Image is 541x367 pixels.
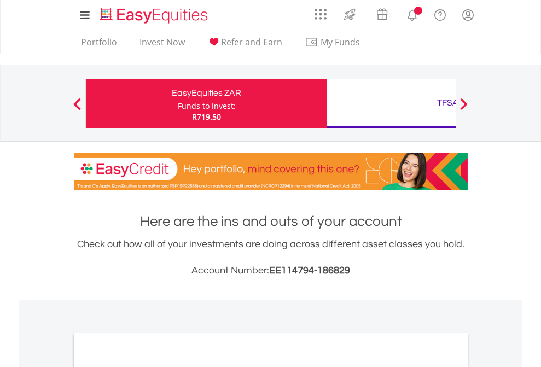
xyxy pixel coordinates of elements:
a: Portfolio [77,37,121,54]
img: EasyEquities_Logo.png [98,7,212,25]
img: thrive-v2.svg [341,5,359,23]
span: My Funds [305,35,376,49]
a: AppsGrid [307,3,334,20]
img: EasyCredit Promotion Banner [74,153,468,190]
button: Previous [66,103,88,114]
span: R719.50 [192,112,221,122]
div: Funds to invest: [178,101,236,112]
a: FAQ's and Support [426,3,454,25]
img: grid-menu-icon.svg [315,8,327,20]
a: Invest Now [135,37,189,54]
div: EasyEquities ZAR [92,85,321,101]
h3: Account Number: [74,263,468,278]
span: Refer and Earn [221,36,282,48]
a: My Profile [454,3,482,27]
a: Notifications [398,3,426,25]
h1: Here are the ins and outs of your account [74,212,468,231]
a: Refer and Earn [203,37,287,54]
a: Home page [96,3,212,25]
div: Check out how all of your investments are doing across different asset classes you hold. [74,237,468,278]
span: EE114794-186829 [269,265,350,276]
button: Next [453,103,475,114]
img: vouchers-v2.svg [373,5,391,23]
a: Vouchers [366,3,398,23]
